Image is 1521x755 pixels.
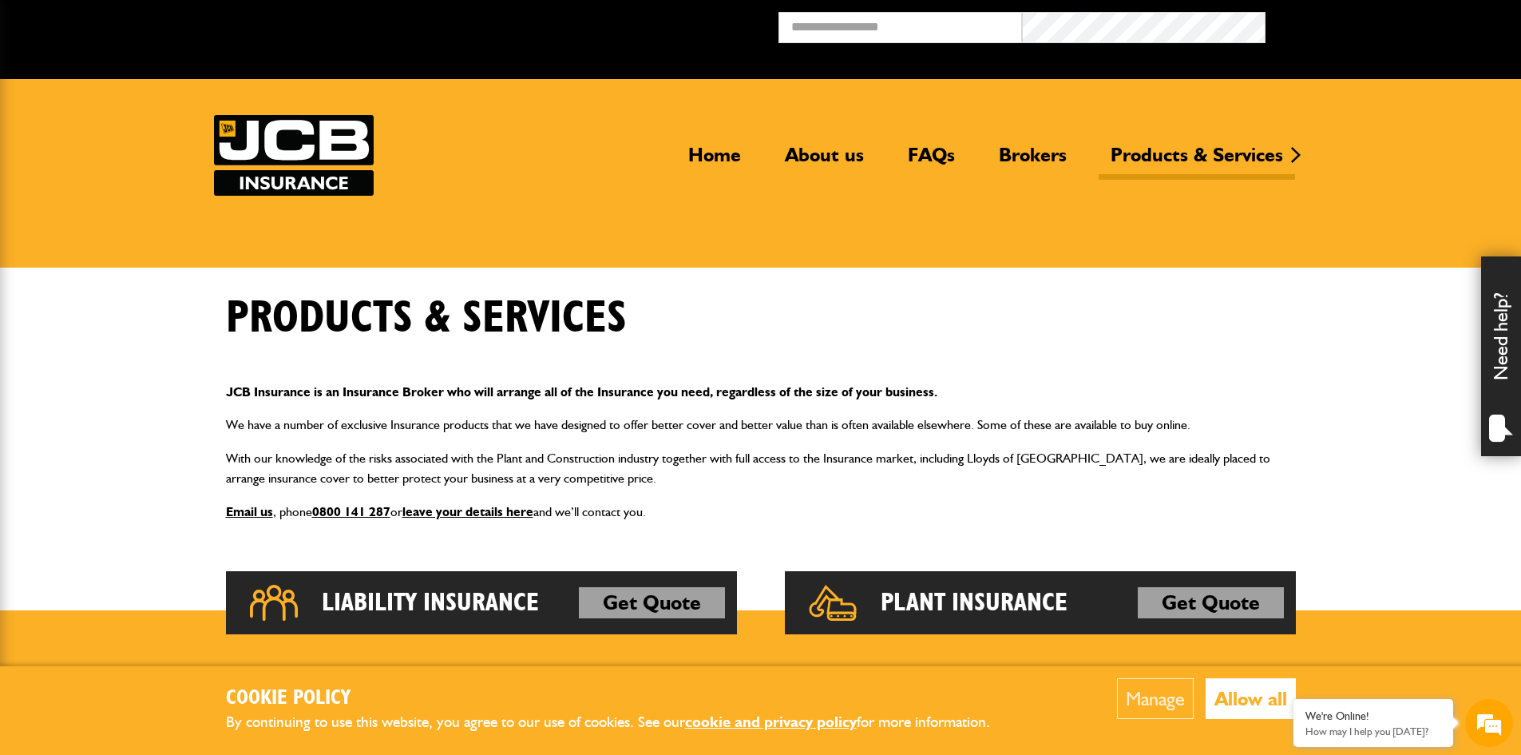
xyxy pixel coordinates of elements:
button: Allow all [1206,678,1296,719]
p: By continuing to use this website, you agree to our use of cookies. See our for more information. [226,710,1016,735]
p: JCB Insurance is an Insurance Broker who will arrange all of the Insurance you need, regardless o... [226,382,1296,403]
a: JCB Insurance Services [214,115,374,196]
a: FAQs [896,143,967,180]
div: Need help? [1481,256,1521,456]
div: We're Online! [1305,709,1441,723]
a: Get Quote [579,587,725,619]
h2: Liability Insurance [322,587,539,619]
p: , phone or and we’ll contact you. [226,502,1296,523]
p: We have a number of exclusive Insurance products that we have designed to offer better cover and ... [226,415,1296,435]
h2: Cookie Policy [226,686,1016,711]
h1: Products & Services [226,292,627,345]
h2: Plant Insurance [881,587,1067,619]
a: 0800 141 287 [312,504,390,519]
a: Get Quote [1138,587,1284,619]
button: Manage [1117,678,1194,719]
a: cookie and privacy policy [685,713,857,731]
a: Home [676,143,753,180]
a: Brokers [987,143,1079,180]
p: How may I help you today? [1305,725,1441,737]
a: Email us [226,504,273,519]
img: JCB Insurance Services logo [214,115,374,196]
p: With our knowledge of the risks associated with the Plant and Construction industry together with... [226,448,1296,489]
a: leave your details here [402,504,533,519]
a: About us [773,143,876,180]
a: Products & Services [1099,143,1295,180]
button: Broker Login [1266,12,1509,37]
